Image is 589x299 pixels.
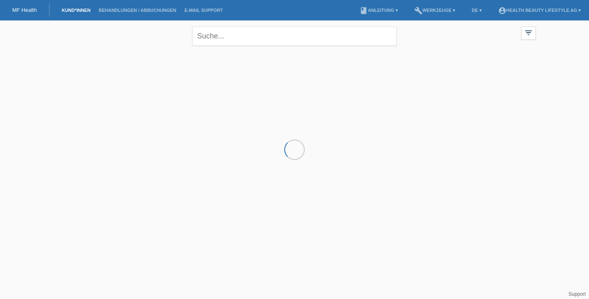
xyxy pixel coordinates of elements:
i: build [414,7,423,15]
a: Behandlungen / Abbuchungen [94,8,180,13]
i: account_circle [498,7,506,15]
a: E-Mail Support [180,8,227,13]
a: buildWerkzeuge ▾ [410,8,460,13]
a: Support [569,291,586,297]
i: filter_list [524,28,533,37]
input: Suche... [192,27,397,46]
a: DE ▾ [468,8,486,13]
a: account_circleHealth Beauty Lifestyle AG ▾ [494,8,585,13]
a: Kund*innen [58,8,94,13]
a: MF Health [12,7,37,13]
i: book [360,7,368,15]
a: bookAnleitung ▾ [355,8,402,13]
